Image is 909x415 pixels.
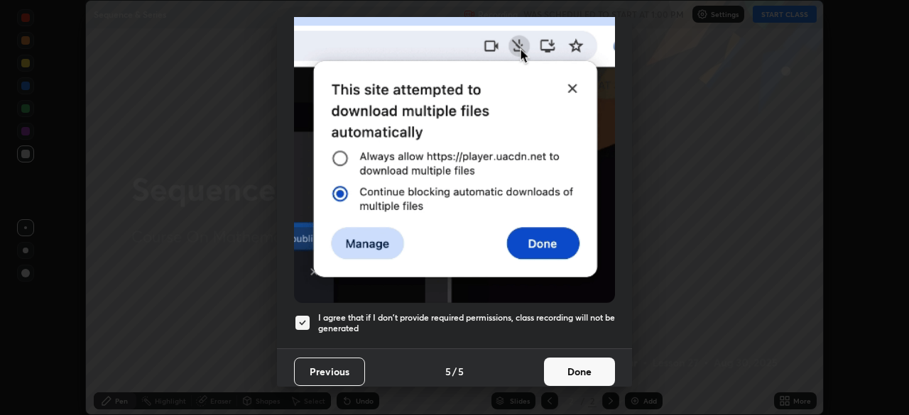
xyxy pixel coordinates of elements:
button: Previous [294,358,365,386]
h4: 5 [458,364,464,379]
h5: I agree that if I don't provide required permissions, class recording will not be generated [318,312,615,334]
button: Done [544,358,615,386]
h4: / [452,364,457,379]
h4: 5 [445,364,451,379]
